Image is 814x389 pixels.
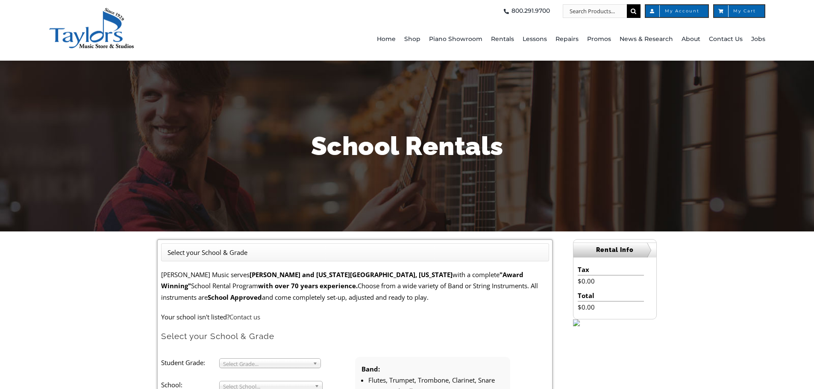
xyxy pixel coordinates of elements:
span: Shop [404,32,420,46]
a: Jobs [751,18,765,61]
label: Student Grade: [161,357,219,368]
nav: Main Menu [235,18,765,61]
span: Lessons [523,32,547,46]
a: Shop [404,18,420,61]
span: My Account [654,9,699,13]
a: Contact us [229,313,260,321]
nav: Top Right [235,4,765,18]
li: Total [578,290,644,301]
a: Contact Us [709,18,743,61]
span: Repairs [555,32,579,46]
a: Repairs [555,18,579,61]
input: Search Products... [563,4,627,18]
p: Your school isn't listed? [161,311,549,322]
a: News & Research [620,18,673,61]
span: Piano Showroom [429,32,482,46]
a: Home [377,18,396,61]
strong: [PERSON_NAME] and [US_STATE][GEOGRAPHIC_DATA], [US_STATE] [250,270,453,279]
a: Piano Showroom [429,18,482,61]
span: About [682,32,700,46]
a: My Account [645,4,709,18]
span: 800.291.9700 [511,4,550,18]
a: Rentals [491,18,514,61]
span: Contact Us [709,32,743,46]
span: Promos [587,32,611,46]
span: My Cart [723,9,756,13]
a: 800.291.9700 [501,4,550,18]
strong: Band: [361,365,380,373]
span: Jobs [751,32,765,46]
a: About [682,18,700,61]
a: Promos [587,18,611,61]
span: News & Research [620,32,673,46]
img: sidebar-footer.png [573,319,580,326]
span: Select Grade... [223,359,309,369]
span: Home [377,32,396,46]
a: My Cart [713,4,765,18]
input: Search [627,4,641,18]
li: $0.00 [578,275,644,287]
li: $0.00 [578,301,644,313]
a: Lessons [523,18,547,61]
h2: Select your School & Grade [161,331,549,342]
li: Select your School & Grade [168,247,247,258]
li: Tax [578,264,644,275]
p: [PERSON_NAME] Music serves with a complete School Rental Program Choose from a wide variety of Ba... [161,269,549,303]
strong: School Approved [208,293,262,301]
span: Rentals [491,32,514,46]
a: taylors-music-store-west-chester [49,6,134,15]
h1: School Rentals [157,128,657,164]
h2: Rental Info [573,243,656,257]
strong: with over 70 years experience. [258,281,358,290]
